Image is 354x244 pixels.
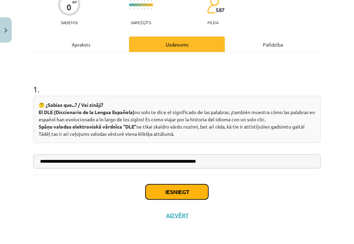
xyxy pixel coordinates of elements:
[58,20,80,25] p: Saņemsi
[151,8,152,10] img: icon-short-line-57e1e144782c952c97e751825c79c345078a6d821885a25fce030b3d8c18986b.svg
[131,20,151,25] p: Sarežģīts
[4,28,7,33] img: icon-close-lesson-0947bae3869378f0d4975bcd49f059093ad1ed9edebbc8119c70593378902aed.svg
[33,96,321,143] div: no solo te dice el significado de las palabras, ¡también muestra cómo las palabras en español han...
[39,109,135,115] strong: El DLE (Diccionario de la Lengua Española)
[216,7,225,13] span: 587
[67,2,71,12] div: 0
[141,8,141,10] img: icon-short-line-57e1e144782c952c97e751825c79c345078a6d821885a25fce030b3d8c18986b.svg
[129,37,225,52] div: Uzdevums
[33,72,321,94] h1: 1 .
[146,184,208,200] button: Iesniegt
[144,8,145,10] img: icon-short-line-57e1e144782c952c97e751825c79c345078a6d821885a25fce030b3d8c18986b.svg
[207,20,218,25] p: pilda
[39,123,136,130] strong: Spāņu valodas elektroniskā vārdnīca “DLE”
[33,37,129,52] div: Apraksts
[137,8,138,10] img: icon-short-line-57e1e144782c952c97e751825c79c345078a6d821885a25fce030b3d8c18986b.svg
[134,8,135,10] img: icon-short-line-57e1e144782c952c97e751825c79c345078a6d821885a25fce030b3d8c18986b.svg
[164,212,190,219] button: Aizvērt
[39,102,103,108] strong: 🤔 ¿Sabías que...? / Vai zināji?
[225,37,321,52] div: Palīdzība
